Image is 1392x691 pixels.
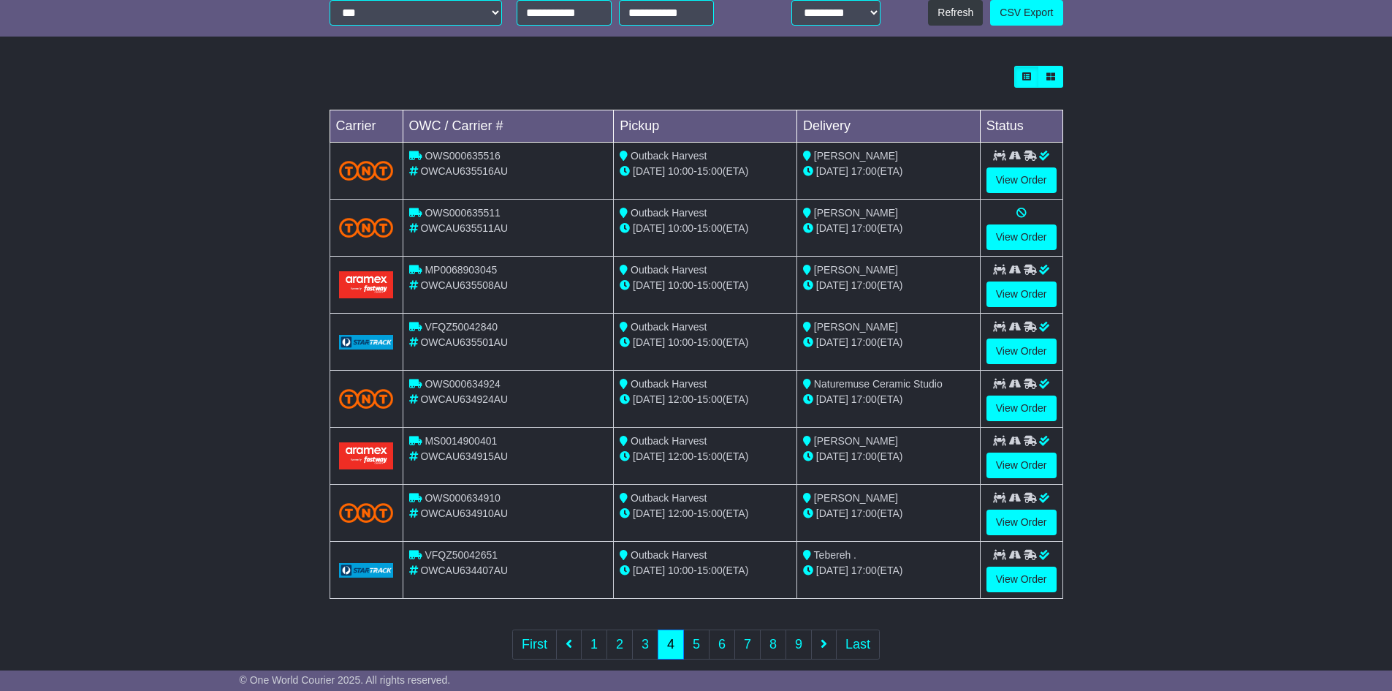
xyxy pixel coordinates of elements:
[986,453,1057,478] a: View Order
[814,378,943,390] span: Naturemuse Ceramic Studio
[803,449,974,464] div: (ETA)
[339,503,394,523] img: TNT_Domestic.png
[633,222,665,234] span: [DATE]
[760,630,786,660] a: 8
[816,279,848,291] span: [DATE]
[803,506,974,521] div: (ETA)
[814,492,898,504] span: [PERSON_NAME]
[420,336,508,348] span: OWCAU635501AU
[697,222,723,234] span: 15:00
[816,222,848,234] span: [DATE]
[786,630,812,660] a: 9
[425,321,498,333] span: VFQZ50042840
[814,264,898,276] span: [PERSON_NAME]
[620,392,791,407] div: - (ETA)
[633,279,665,291] span: [DATE]
[986,167,1057,193] a: View Order
[420,564,508,576] span: OWCAU634407AU
[816,393,848,405] span: [DATE]
[697,450,723,462] span: 15:00
[339,442,394,469] img: Aramex.png
[814,549,856,561] span: Tebereh .
[697,393,723,405] span: 15:00
[620,335,791,350] div: - (ETA)
[632,630,658,660] a: 3
[420,393,508,405] span: OWCAU634924AU
[620,164,791,179] div: - (ETA)
[631,378,707,390] span: Outback Harvest
[668,507,693,519] span: 12:00
[240,674,451,686] span: © One World Courier 2025. All rights reserved.
[803,563,974,578] div: (ETA)
[631,321,707,333] span: Outback Harvest
[330,110,403,143] td: Carrier
[620,506,791,521] div: - (ETA)
[403,110,614,143] td: OWC / Carrier #
[851,222,877,234] span: 17:00
[668,279,693,291] span: 10:00
[420,165,508,177] span: OWCAU635516AU
[420,507,508,519] span: OWCAU634910AU
[803,221,974,236] div: (ETA)
[425,549,498,561] span: VFQZ50042651
[986,567,1057,592] a: View Order
[814,150,898,162] span: [PERSON_NAME]
[803,392,974,407] div: (ETA)
[836,630,880,660] a: Last
[668,336,693,348] span: 10:00
[425,150,501,162] span: OWS000635516
[620,563,791,578] div: - (ETA)
[986,510,1057,535] a: View Order
[986,282,1057,307] a: View Order
[633,165,665,177] span: [DATE]
[581,630,607,660] a: 1
[709,630,735,660] a: 6
[620,449,791,464] div: - (ETA)
[668,393,693,405] span: 12:00
[633,450,665,462] span: [DATE]
[851,450,877,462] span: 17:00
[851,564,877,576] span: 17:00
[803,164,974,179] div: (ETA)
[658,630,684,660] a: 4
[697,564,723,576] span: 15:00
[697,165,723,177] span: 15:00
[851,507,877,519] span: 17:00
[339,389,394,409] img: TNT_Domestic.png
[633,336,665,348] span: [DATE]
[633,393,665,405] span: [DATE]
[425,492,501,504] span: OWS000634910
[631,207,707,219] span: Outback Harvest
[633,564,665,576] span: [DATE]
[631,435,707,447] span: Outback Harvest
[986,224,1057,250] a: View Order
[697,279,723,291] span: 15:00
[620,278,791,293] div: - (ETA)
[631,549,707,561] span: Outback Harvest
[614,110,797,143] td: Pickup
[339,161,394,181] img: TNT_Domestic.png
[697,507,723,519] span: 15:00
[668,165,693,177] span: 10:00
[851,279,877,291] span: 17:00
[851,165,877,177] span: 17:00
[851,393,877,405] span: 17:00
[425,207,501,219] span: OWS000635511
[420,450,508,462] span: OWCAU634915AU
[986,339,1057,364] a: View Order
[803,278,974,293] div: (ETA)
[425,378,501,390] span: OWS000634924
[633,507,665,519] span: [DATE]
[631,492,707,504] span: Outback Harvest
[606,630,633,660] a: 2
[816,507,848,519] span: [DATE]
[816,336,848,348] span: [DATE]
[631,264,707,276] span: Outback Harvest
[420,222,508,234] span: OWCAU635511AU
[668,564,693,576] span: 10:00
[986,396,1057,421] a: View Order
[425,264,497,276] span: MP0068903045
[851,336,877,348] span: 17:00
[697,336,723,348] span: 15:00
[668,450,693,462] span: 12:00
